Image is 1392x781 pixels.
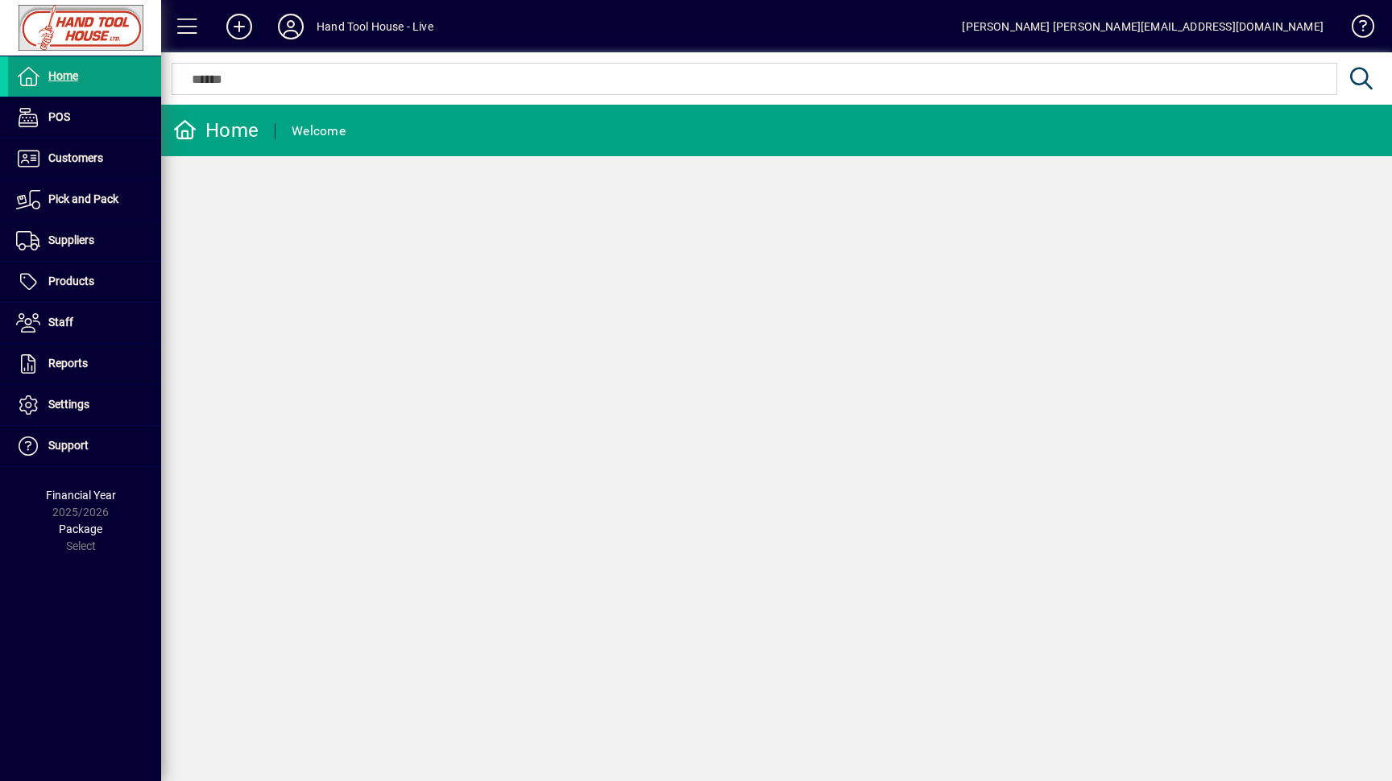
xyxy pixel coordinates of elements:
span: Reports [48,357,88,370]
span: Staff [48,316,73,329]
button: Add [213,12,265,41]
a: Products [8,262,161,302]
a: Customers [8,138,161,179]
a: Reports [8,344,161,384]
a: Staff [8,303,161,343]
div: Home [173,118,259,143]
a: Knowledge Base [1340,3,1372,56]
button: Profile [265,12,317,41]
a: Support [8,426,161,466]
span: Package [59,523,102,535]
span: Products [48,275,94,287]
span: Customers [48,151,103,164]
span: Settings [48,398,89,411]
span: Suppliers [48,233,94,246]
span: Home [48,69,78,82]
span: Pick and Pack [48,192,118,205]
a: Suppliers [8,221,161,261]
div: Hand Tool House - Live [317,14,433,39]
span: Support [48,439,89,452]
span: POS [48,110,70,123]
div: [PERSON_NAME] [PERSON_NAME][EMAIL_ADDRESS][DOMAIN_NAME] [962,14,1324,39]
div: Welcome [292,118,346,144]
span: Financial Year [46,489,116,502]
a: POS [8,97,161,138]
a: Settings [8,385,161,425]
a: Pick and Pack [8,180,161,220]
